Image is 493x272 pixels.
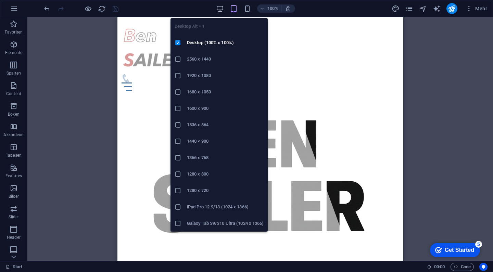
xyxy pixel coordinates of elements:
h6: 1600 x 900 [187,104,264,113]
p: Spalten [7,70,21,76]
span: : [439,264,440,269]
div: 5 [51,1,58,8]
p: Elemente [5,50,23,55]
h6: 1440 × 900 [187,137,264,145]
span: Mehr [466,5,487,12]
h6: 1680 x 1050 [187,88,264,96]
p: Bilder [9,194,19,199]
button: Mehr [463,3,490,14]
button: Usercentrics [479,263,488,271]
span: Code [454,263,471,271]
h6: Session-Zeit [427,263,445,271]
button: design [392,4,400,13]
button: reload [98,4,106,13]
div: Get Started [20,8,50,14]
button: text_generator [433,4,441,13]
span: 00 00 [434,263,445,271]
button: navigator [419,4,427,13]
p: Content [6,91,21,96]
button: undo [43,4,51,13]
a: Klick, um Auswahl aufzuheben. Doppelklick öffnet Seitenverwaltung [5,263,23,271]
button: Code [451,263,474,271]
i: Bei Größenänderung Zoomstufe automatisch an das gewählte Gerät anpassen. [285,5,291,12]
i: Veröffentlichen [448,5,456,13]
i: Seite neu laden [98,5,106,13]
h6: 1536 x 864 [187,121,264,129]
p: Tabellen [6,153,22,158]
h6: 1280 x 800 [187,170,264,178]
div: Get Started 5 items remaining, 0% complete [5,3,55,18]
h6: 100% [267,4,278,13]
h6: Desktop (100% x 100%) [187,39,264,47]
h6: 2560 x 1440 [187,55,264,63]
i: AI Writer [433,5,441,13]
button: Klicke hier, um den Vorschau-Modus zu verlassen [84,4,92,13]
button: pages [405,4,414,13]
h6: 1920 x 1080 [187,72,264,80]
h6: 1280 x 720 [187,186,264,195]
i: Design (Strg+Alt+Y) [392,5,400,13]
h6: Galaxy Tab S9/S10 Ultra (1024 x 1366) [187,219,264,228]
p: Favoriten [5,29,23,35]
button: publish [446,3,457,14]
i: Rückgängig: Elemente löschen (Strg+Z) [43,5,51,13]
p: Features [5,173,22,179]
h6: 1366 x 768 [187,154,264,162]
i: Seiten (Strg+Alt+S) [405,5,413,13]
p: Slider [9,214,19,220]
h6: iPad Pro 12.9/13 (1024 x 1366) [187,203,264,211]
p: Akkordeon [3,132,24,138]
p: Header [7,235,21,240]
button: 100% [257,4,281,13]
i: Navigator [419,5,427,13]
p: Boxen [8,112,20,117]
